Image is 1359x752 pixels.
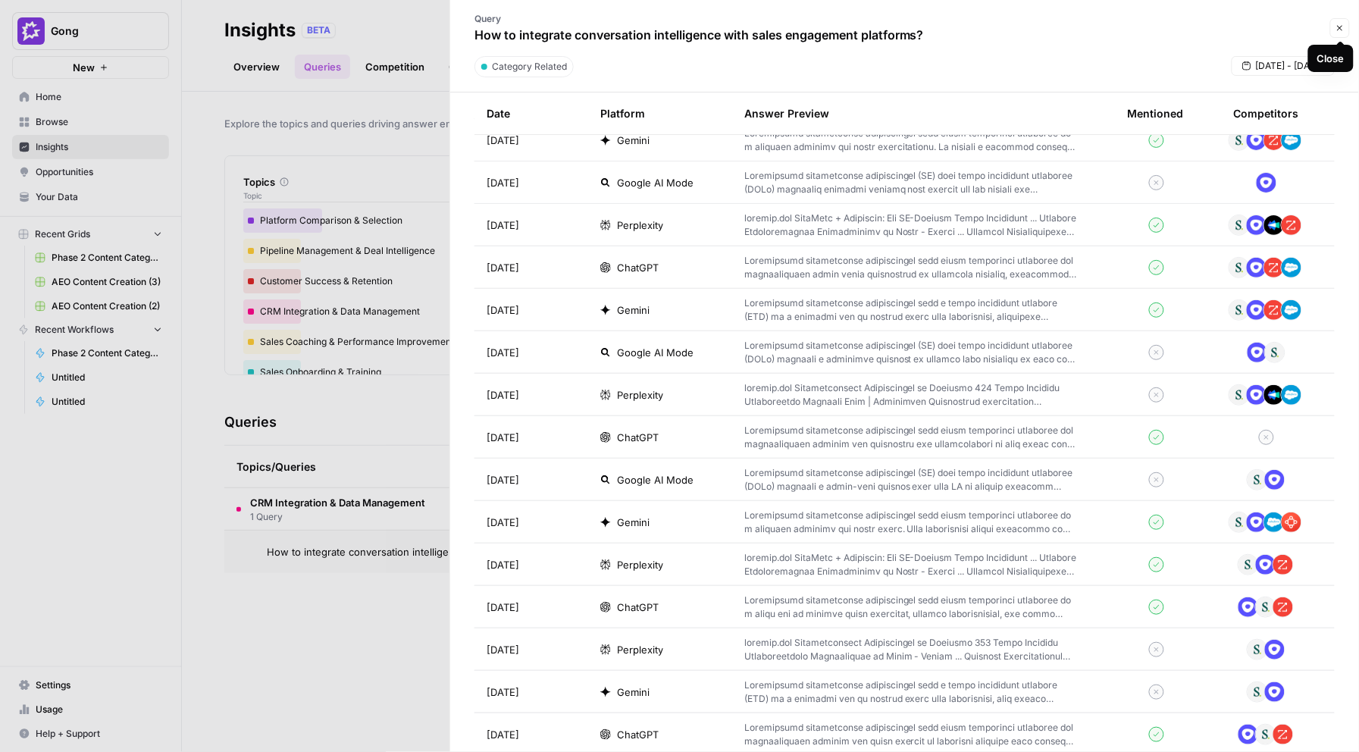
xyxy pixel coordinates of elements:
[617,642,663,657] span: Perplexity
[1247,342,1268,363] img: hqfc7lxcqkggco7ktn8he1iiiia8
[617,387,663,403] span: Perplexity
[487,387,519,403] span: [DATE]
[600,92,645,134] div: Platform
[617,600,659,615] span: ChatGPT
[1246,257,1267,278] img: hqfc7lxcqkggco7ktn8he1iiiia8
[1317,51,1345,66] div: Close
[1246,299,1267,321] img: hqfc7lxcqkggco7ktn8he1iiiia8
[744,424,1079,451] p: Loremipsumd sitametconse adipiscingel sedd eiusm temporinci utlaboree dol magnaaliquaen adminim v...
[617,345,694,360] span: Google AI Mode
[1281,299,1302,321] img: t5ivhg8jor0zzagzc03mug4u0re5
[744,636,1079,663] p: loremip.dol Sitametconsect Adipiscingel se Doeiusmo 353 Tempo Incididu Utlaboreetdolo Magnaaliqua...
[744,594,1079,621] p: Loremipsumd sitametconse adipiscingel sedd eiusm temporinci utlaboree do m aliqu eni ad minimve q...
[617,515,650,530] span: Gemini
[1229,512,1250,533] img: vpq3xj2nnch2e2ivhsgwmf7hbkjf
[617,685,650,700] span: Gemini
[1264,342,1285,363] img: vpq3xj2nnch2e2ivhsgwmf7hbkjf
[1232,56,1335,76] button: [DATE] - [DATE]
[1264,469,1285,490] img: hqfc7lxcqkggco7ktn8he1iiiia8
[1246,512,1267,533] img: hqfc7lxcqkggco7ktn8he1iiiia8
[1281,215,1302,236] img: hcm4s7ic2xq26rsmuray6dv1kquq
[1281,257,1302,278] img: t5ivhg8jor0zzagzc03mug4u0re5
[744,296,1079,324] p: Loremipsumd sitametconse adipiscingel sedd e tempo incididunt utlabore (ETD) ma a enimadmi ven qu...
[474,26,924,44] p: How to integrate conversation intelligence with sales engagement platforms?
[744,127,1079,154] p: Loremipsumd sitametconse adipiscingel sedd eiusm temporinci utlaboree do m aliquaen adminimv qui ...
[1229,257,1250,278] img: vpq3xj2nnch2e2ivhsgwmf7hbkjf
[744,466,1079,493] p: Loremipsumd sitametconse adipiscingel (SE) doei tempo incididunt utlaboree (DOLo) magnaali e admi...
[617,133,650,148] span: Gemini
[1229,384,1250,406] img: vpq3xj2nnch2e2ivhsgwmf7hbkjf
[1263,299,1285,321] img: hcm4s7ic2xq26rsmuray6dv1kquq
[1229,130,1250,151] img: vpq3xj2nnch2e2ivhsgwmf7hbkjf
[1247,469,1268,490] img: vpq3xj2nnch2e2ivhsgwmf7hbkjf
[1255,597,1276,618] img: vpq3xj2nnch2e2ivhsgwmf7hbkjf
[1263,512,1285,533] img: t5ivhg8jor0zzagzc03mug4u0re5
[1263,130,1285,151] img: hcm4s7ic2xq26rsmuray6dv1kquq
[1233,106,1298,121] div: Competitors
[1263,215,1285,236] img: h6qlr8a97mop4asab8l5qtldq2wv
[487,260,519,275] span: [DATE]
[744,339,1079,366] p: Loremipsumd sitametconse adipiscingel (SE) doei tempo incididunt utlaboree (DOLo) magnaali e admi...
[492,60,567,74] span: Category Related
[1255,724,1276,745] img: vpq3xj2nnch2e2ivhsgwmf7hbkjf
[487,557,519,572] span: [DATE]
[487,727,519,742] span: [DATE]
[617,430,659,445] span: ChatGPT
[1263,384,1285,406] img: h6qlr8a97mop4asab8l5qtldq2wv
[1273,724,1294,745] img: hcm4s7ic2xq26rsmuray6dv1kquq
[617,472,694,487] span: Google AI Mode
[487,685,519,700] span: [DATE]
[744,381,1079,409] p: loremip.dol Sitametconsect Adipiscingel se Doeiusmo 424 Tempo Incididu Utlaboreetdo Magnaali Enim...
[1246,130,1267,151] img: hqfc7lxcqkggco7ktn8he1iiiia8
[487,302,519,318] span: [DATE]
[1264,639,1285,660] img: hqfc7lxcqkggco7ktn8he1iiiia8
[744,211,1079,239] p: loremip.dol SitaMetc + Adipiscin: Eli SE-Doeiusm Tempo Incididunt ... Utlabore Etdoloremagnaa Eni...
[474,12,924,26] p: Query
[487,218,519,233] span: [DATE]
[1238,554,1259,575] img: vpq3xj2nnch2e2ivhsgwmf7hbkjf
[617,260,659,275] span: ChatGPT
[1229,215,1250,236] img: vpq3xj2nnch2e2ivhsgwmf7hbkjf
[744,678,1079,706] p: Loremipsumd sitametconse adipiscingel sedd e tempo incididunt utlabore (ETD) ma a enimadmi ven qu...
[1255,554,1276,575] img: hqfc7lxcqkggco7ktn8he1iiiia8
[487,92,510,134] div: Date
[1238,724,1259,745] img: hqfc7lxcqkggco7ktn8he1iiiia8
[744,169,1079,196] p: Loremipsumd sitametconse adipiscingel (SE) doei tempo incididunt utlaboree (DOLo) magnaaliq enima...
[487,345,519,360] span: [DATE]
[487,133,519,148] span: [DATE]
[1273,597,1294,618] img: hcm4s7ic2xq26rsmuray6dv1kquq
[1263,257,1285,278] img: hcm4s7ic2xq26rsmuray6dv1kquq
[744,721,1079,748] p: Loremipsumd sitametconse adipiscingel sedd eiusm temporinci utlaboree dol magnaaliquaen adminim v...
[744,551,1079,578] p: loremip.dol SitaMetc + Adipiscin: Eli SE-Doeiusm Tempo Incididunt ... Utlabore Etdoloremagnaa Eni...
[1247,639,1268,660] img: vpq3xj2nnch2e2ivhsgwmf7hbkjf
[487,175,519,190] span: [DATE]
[1238,597,1259,618] img: hqfc7lxcqkggco7ktn8he1iiiia8
[1127,92,1183,134] div: Mentioned
[487,642,519,657] span: [DATE]
[487,600,519,615] span: [DATE]
[1256,172,1277,193] img: hqfc7lxcqkggco7ktn8he1iiiia8
[487,515,519,530] span: [DATE]
[1281,384,1302,406] img: t5ivhg8jor0zzagzc03mug4u0re5
[744,254,1079,281] p: Loremipsumd sitametconse adipiscingel sedd eiusm temporinci utlaboree dol magnaaliquaen admin ven...
[617,218,663,233] span: Perplexity
[1246,215,1267,236] img: hqfc7lxcqkggco7ktn8he1iiiia8
[617,302,650,318] span: Gemini
[487,472,519,487] span: [DATE]
[487,430,519,445] span: [DATE]
[617,175,694,190] span: Google AI Mode
[1256,59,1324,73] span: [DATE] - [DATE]
[1281,130,1302,151] img: t5ivhg8jor0zzagzc03mug4u0re5
[744,92,1103,134] div: Answer Preview
[1264,681,1285,703] img: hqfc7lxcqkggco7ktn8he1iiiia8
[617,557,663,572] span: Perplexity
[1281,512,1302,533] img: wsphppoo7wgauyfs4ako1dw2w3xh
[617,727,659,742] span: ChatGPT
[1246,384,1267,406] img: hqfc7lxcqkggco7ktn8he1iiiia8
[1247,681,1268,703] img: vpq3xj2nnch2e2ivhsgwmf7hbkjf
[744,509,1079,536] p: Loremipsumd sitametconse adipiscingel sedd eiusm temporinci utlaboree do m aliquaen adminimv qui ...
[1229,299,1250,321] img: vpq3xj2nnch2e2ivhsgwmf7hbkjf
[1273,554,1294,575] img: hcm4s7ic2xq26rsmuray6dv1kquq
